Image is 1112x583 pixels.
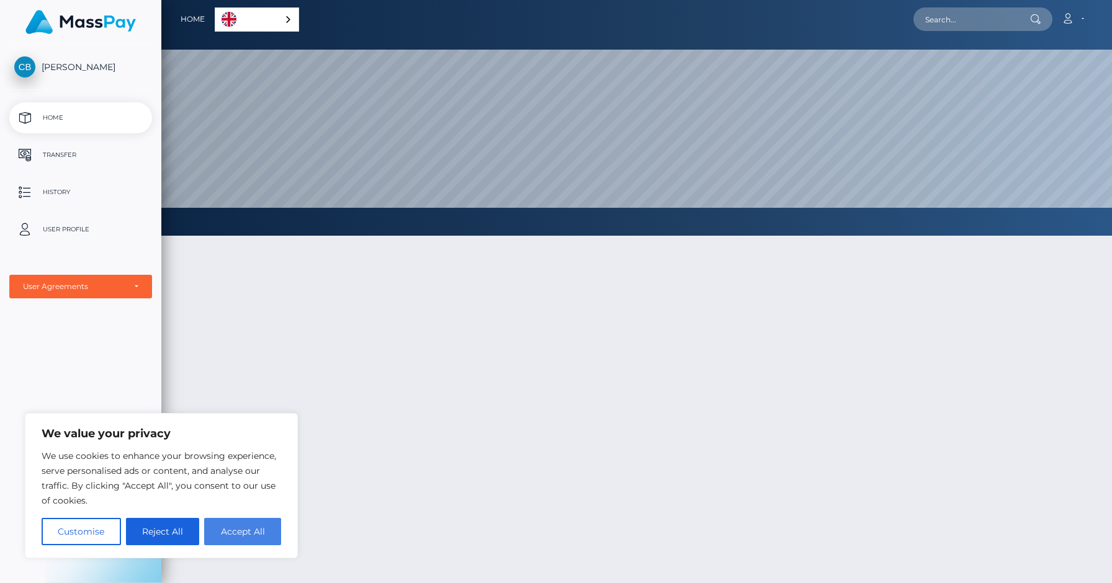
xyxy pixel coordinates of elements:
[9,177,152,208] a: History
[25,413,298,558] div: We value your privacy
[14,109,147,127] p: Home
[25,10,136,34] img: MassPay
[42,426,281,441] p: We value your privacy
[215,8,298,31] a: English
[9,214,152,245] a: User Profile
[9,140,152,171] a: Transfer
[215,7,299,32] aside: Language selected: English
[14,146,147,164] p: Transfer
[913,7,1030,31] input: Search...
[181,6,205,32] a: Home
[42,518,121,545] button: Customise
[215,7,299,32] div: Language
[204,518,281,545] button: Accept All
[23,282,125,291] div: User Agreements
[42,448,281,508] p: We use cookies to enhance your browsing experience, serve personalised ads or content, and analys...
[14,220,147,239] p: User Profile
[9,61,152,73] span: [PERSON_NAME]
[9,275,152,298] button: User Agreements
[9,102,152,133] a: Home
[14,183,147,202] p: History
[126,518,200,545] button: Reject All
